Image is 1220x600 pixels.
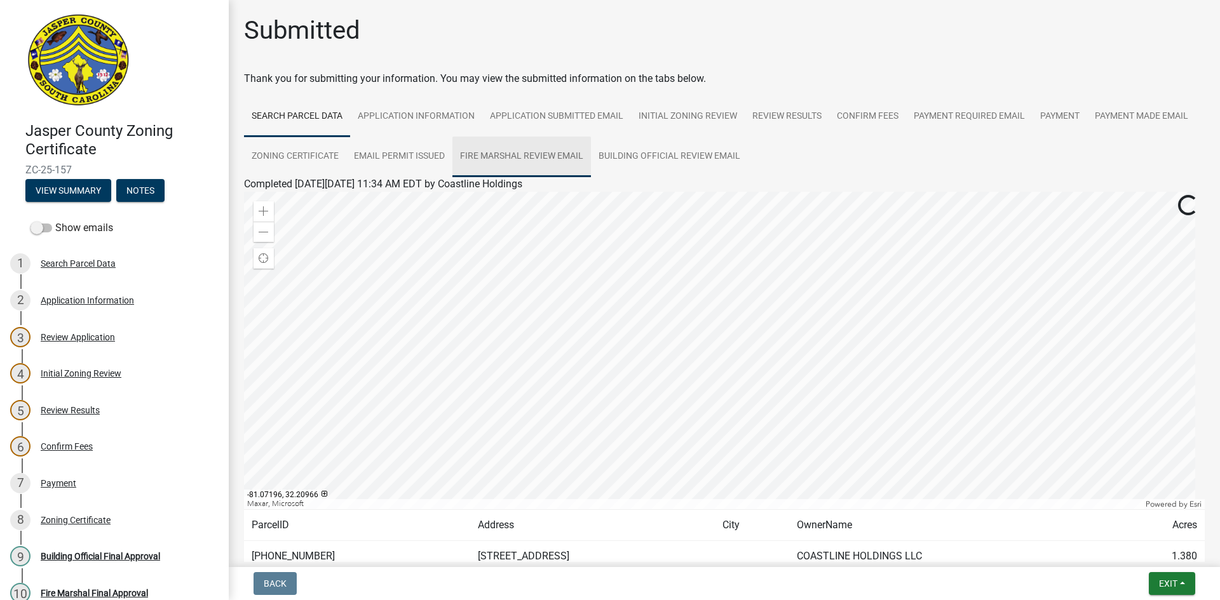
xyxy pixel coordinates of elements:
[789,541,1111,572] td: COASTLINE HOLDINGS LLC
[25,186,111,196] wm-modal-confirm: Summary
[1189,500,1202,509] a: Esri
[41,479,76,488] div: Payment
[254,572,297,595] button: Back
[244,15,360,46] h1: Submitted
[41,589,148,597] div: Fire Marshal Final Approval
[254,222,274,242] div: Zoom out
[244,97,350,137] a: Search Parcel Data
[906,97,1033,137] a: Payment Required Email
[41,442,93,451] div: Confirm Fees
[244,541,470,572] td: [PHONE_NUMBER]
[1111,541,1205,572] td: 1.380
[10,253,30,274] div: 1
[10,510,30,530] div: 8
[789,510,1111,541] td: OwnerName
[41,296,134,305] div: Application Information
[25,179,111,202] button: View Summary
[244,137,346,177] a: Zoning Certificate
[1087,97,1196,137] a: Payment Made Email
[10,473,30,493] div: 7
[244,499,1142,509] div: Maxar, Microsoft
[244,510,470,541] td: ParcelID
[1159,578,1177,589] span: Exit
[244,178,522,190] span: Completed [DATE][DATE] 11:34 AM EDT by Coastline Holdings
[41,259,116,268] div: Search Parcel Data
[254,248,274,269] div: Find my location
[244,71,1205,86] div: Thank you for submitting your information. You may view the submitted information on the tabs below.
[264,578,287,589] span: Back
[1111,510,1205,541] td: Acres
[254,201,274,222] div: Zoom in
[1142,499,1205,509] div: Powered by
[41,333,115,342] div: Review Application
[350,97,482,137] a: Application Information
[10,363,30,383] div: 4
[715,510,789,541] td: City
[30,220,113,236] label: Show emails
[452,137,591,177] a: Fire Marshal Review Email
[41,369,121,378] div: Initial Zoning Review
[631,97,745,137] a: Initial Zoning Review
[346,137,452,177] a: Email Permit Issued
[116,179,165,202] button: Notes
[10,290,30,310] div: 2
[25,164,203,176] span: ZC-25-157
[41,406,100,415] div: Review Results
[745,97,829,137] a: Review Results
[482,97,631,137] a: Application Submitted Email
[41,516,111,524] div: Zoning Certificate
[10,436,30,457] div: 6
[1033,97,1087,137] a: Payment
[25,13,132,109] img: Jasper County, South Carolina
[1149,572,1195,595] button: Exit
[10,546,30,566] div: 9
[829,97,906,137] a: Confirm Fees
[470,510,715,541] td: Address
[41,552,160,561] div: Building Official Final Approval
[591,137,748,177] a: Building Official Review Email
[10,400,30,420] div: 5
[116,186,165,196] wm-modal-confirm: Notes
[25,122,219,159] h4: Jasper County Zoning Certificate
[10,327,30,347] div: 3
[470,541,715,572] td: [STREET_ADDRESS]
